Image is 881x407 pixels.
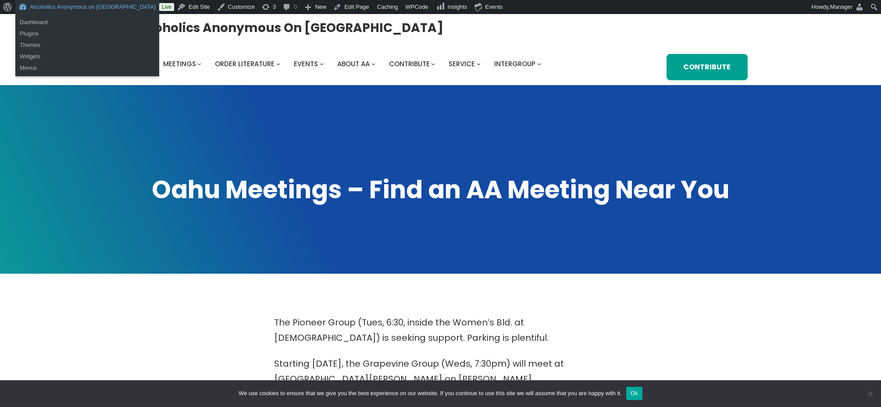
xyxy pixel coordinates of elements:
[337,59,370,68] span: About AA
[239,389,621,398] span: We use cookies to ensure that we give you the best experience on our website. If you continue to ...
[626,387,642,400] button: Ok
[197,62,201,66] button: Meetings submenu
[276,62,280,66] button: Order Literature submenu
[494,59,535,68] span: Intergroup
[294,59,318,68] span: Events
[15,39,159,51] a: Themes
[274,315,607,346] p: The Pioneer Group (Tues, 6:30, inside the Women’s Bld. at [DEMOGRAPHIC_DATA]) is seeking support....
[163,58,196,70] a: Meetings
[477,62,481,66] button: Service submenu
[537,62,541,66] button: Intergroup submenu
[389,58,430,70] a: Contribute
[667,54,747,80] a: Contribute
[15,17,159,28] a: Dashboard
[215,59,275,68] span: Order Literature
[320,62,324,66] button: Events submenu
[15,62,159,74] a: Menus
[15,14,159,42] ul: Alcoholics Anonymous on Oahu
[337,58,370,70] a: About AA
[371,62,375,66] button: About AA submenu
[134,173,748,207] h1: Oahu Meetings – Find an AA Meeting Near You
[294,58,318,70] a: Events
[159,3,174,11] a: Live
[15,37,159,76] ul: Alcoholics Anonymous on Oahu
[431,62,435,66] button: Contribute submenu
[449,59,475,68] span: Service
[15,51,159,62] a: Widgets
[494,58,535,70] a: Intergroup
[134,58,544,70] nav: Intergroup
[389,59,430,68] span: Contribute
[830,4,852,10] span: Manager
[448,4,467,10] span: Insights
[134,17,443,39] a: Alcoholics Anonymous on [GEOGRAPHIC_DATA]
[274,356,607,402] p: Starting [DATE], the Grapevine Group (Weds, 7:30pm) will meet at [GEOGRAPHIC_DATA][PERSON_NAME] o...
[866,389,874,398] span: No
[163,59,196,68] span: Meetings
[449,58,475,70] a: Service
[15,28,159,39] a: Plugins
